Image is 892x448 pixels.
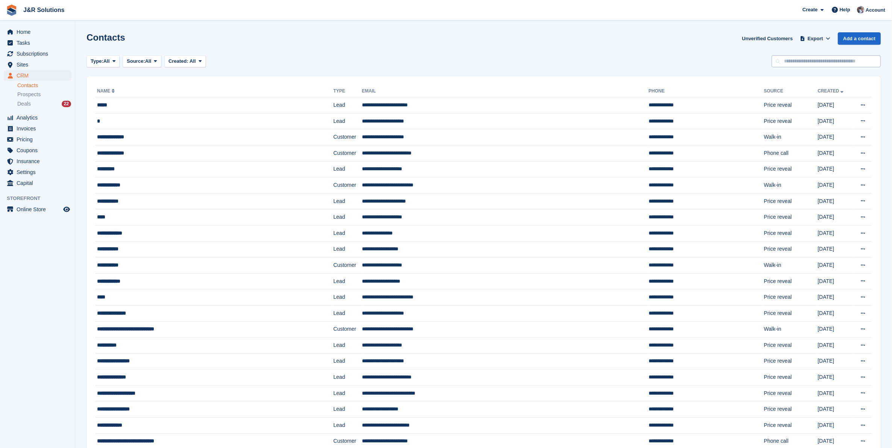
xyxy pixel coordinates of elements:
div: 22 [62,101,71,107]
a: Add a contact [838,32,881,45]
td: Price reveal [764,305,818,321]
td: Price reveal [764,353,818,369]
span: Analytics [17,112,62,123]
td: [DATE] [818,418,852,434]
a: menu [4,156,71,166]
td: Lead [333,289,362,306]
a: Deals 22 [17,100,71,108]
td: Lead [333,369,362,386]
td: Walk-in [764,257,818,274]
span: Created: [169,58,188,64]
td: Lead [333,401,362,418]
td: Price reveal [764,385,818,401]
button: Type: All [87,55,120,68]
td: Price reveal [764,225,818,241]
td: [DATE] [818,289,852,306]
td: Lead [333,305,362,321]
td: Price reveal [764,369,818,386]
td: [DATE] [818,209,852,226]
td: [DATE] [818,225,852,241]
span: CRM [17,70,62,81]
td: Price reveal [764,161,818,177]
th: Email [362,85,649,97]
span: Home [17,27,62,37]
th: Type [333,85,362,97]
a: Preview store [62,205,71,214]
td: [DATE] [818,369,852,386]
td: [DATE] [818,161,852,177]
td: Price reveal [764,289,818,306]
td: Price reveal [764,418,818,434]
span: All [145,58,152,65]
td: [DATE] [818,97,852,114]
th: Source [764,85,818,97]
span: Settings [17,167,62,177]
td: Customer [333,129,362,145]
a: Unverified Customers [739,32,796,45]
span: Sites [17,59,62,70]
td: [DATE] [818,241,852,257]
a: menu [4,112,71,123]
td: Lead [333,273,362,289]
a: menu [4,38,71,48]
td: Price reveal [764,209,818,226]
span: Capital [17,178,62,188]
a: Prospects [17,91,71,98]
span: Subscriptions [17,48,62,59]
a: menu [4,167,71,177]
span: Storefront [7,195,75,202]
td: Customer [333,177,362,194]
td: Lead [333,385,362,401]
td: [DATE] [818,353,852,369]
td: Lead [333,193,362,209]
td: Price reveal [764,241,818,257]
td: Customer [333,145,362,161]
td: Customer [333,321,362,338]
td: Lead [333,353,362,369]
td: [DATE] [818,321,852,338]
img: Steve Revell [857,6,865,14]
a: menu [4,204,71,215]
a: menu [4,27,71,37]
a: Name [97,88,116,94]
td: [DATE] [818,385,852,401]
td: [DATE] [818,401,852,418]
td: Lead [333,97,362,114]
button: Created: All [164,55,206,68]
td: Walk-in [764,177,818,194]
td: Price reveal [764,193,818,209]
span: All [190,58,196,64]
span: Help [840,6,850,14]
a: menu [4,48,71,59]
a: Contacts [17,82,71,89]
td: Lead [333,418,362,434]
td: [DATE] [818,113,852,129]
td: [DATE] [818,305,852,321]
td: Price reveal [764,97,818,114]
td: Lead [333,161,362,177]
a: menu [4,178,71,188]
a: menu [4,134,71,145]
td: Price reveal [764,401,818,418]
button: Export [799,32,832,45]
td: [DATE] [818,273,852,289]
span: All [103,58,110,65]
td: Phone call [764,145,818,161]
span: Export [808,35,823,42]
span: Insurance [17,156,62,166]
td: [DATE] [818,257,852,274]
span: Prospects [17,91,41,98]
a: menu [4,123,71,134]
a: menu [4,70,71,81]
td: Customer [333,257,362,274]
span: Tasks [17,38,62,48]
a: Created [818,88,845,94]
td: Lead [333,113,362,129]
button: Source: All [123,55,161,68]
td: Lead [333,225,362,241]
span: Account [866,6,885,14]
td: [DATE] [818,129,852,145]
span: Pricing [17,134,62,145]
img: stora-icon-8386f47178a22dfd0bd8f6a31ec36ba5ce8667c1dd55bd0f319d3a0aa187defe.svg [6,5,17,16]
span: Create [802,6,818,14]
